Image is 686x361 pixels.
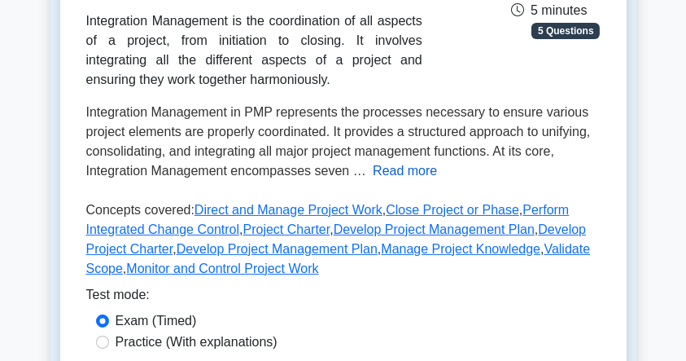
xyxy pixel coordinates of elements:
[373,161,437,181] button: Read more
[334,222,535,236] a: Develop Project Management Plan
[86,242,591,275] a: Validate Scope
[86,105,591,178] span: Integration Management in PMP represents the processes necessary to ensure various project elemen...
[177,242,378,256] a: Develop Project Management Plan
[86,11,422,90] div: Integration Management is the coordination of all aspects of a project, from initiation to closin...
[126,262,318,275] a: Monitor and Control Project Work
[194,203,382,217] a: Direct and Manage Project Work
[386,203,519,217] a: Close Project or Phase
[86,222,587,256] a: Develop Project Charter
[116,332,277,352] label: Practice (With explanations)
[531,23,600,39] span: 5 Questions
[243,222,330,236] a: Project Charter
[511,3,587,17] span: 5 minutes
[86,203,570,236] a: Perform Integrated Change Control
[116,311,197,331] label: Exam (Timed)
[86,285,601,311] div: Test mode:
[86,200,601,285] p: Concepts covered: , , , , , , , , ,
[381,242,540,256] a: Manage Project Knowledge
